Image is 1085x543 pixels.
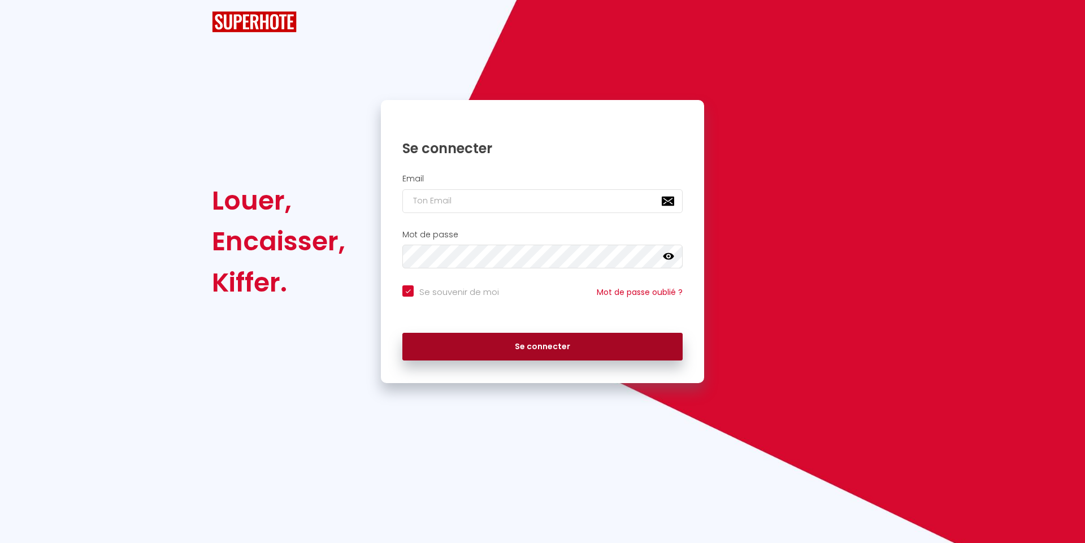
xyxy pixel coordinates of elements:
[402,333,683,361] button: Se connecter
[402,140,683,157] h1: Se connecter
[212,11,297,32] img: SuperHote logo
[402,189,683,213] input: Ton Email
[212,262,345,303] div: Kiffer.
[402,174,683,184] h2: Email
[597,286,683,298] a: Mot de passe oublié ?
[212,221,345,262] div: Encaisser,
[212,180,345,221] div: Louer,
[402,230,683,240] h2: Mot de passe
